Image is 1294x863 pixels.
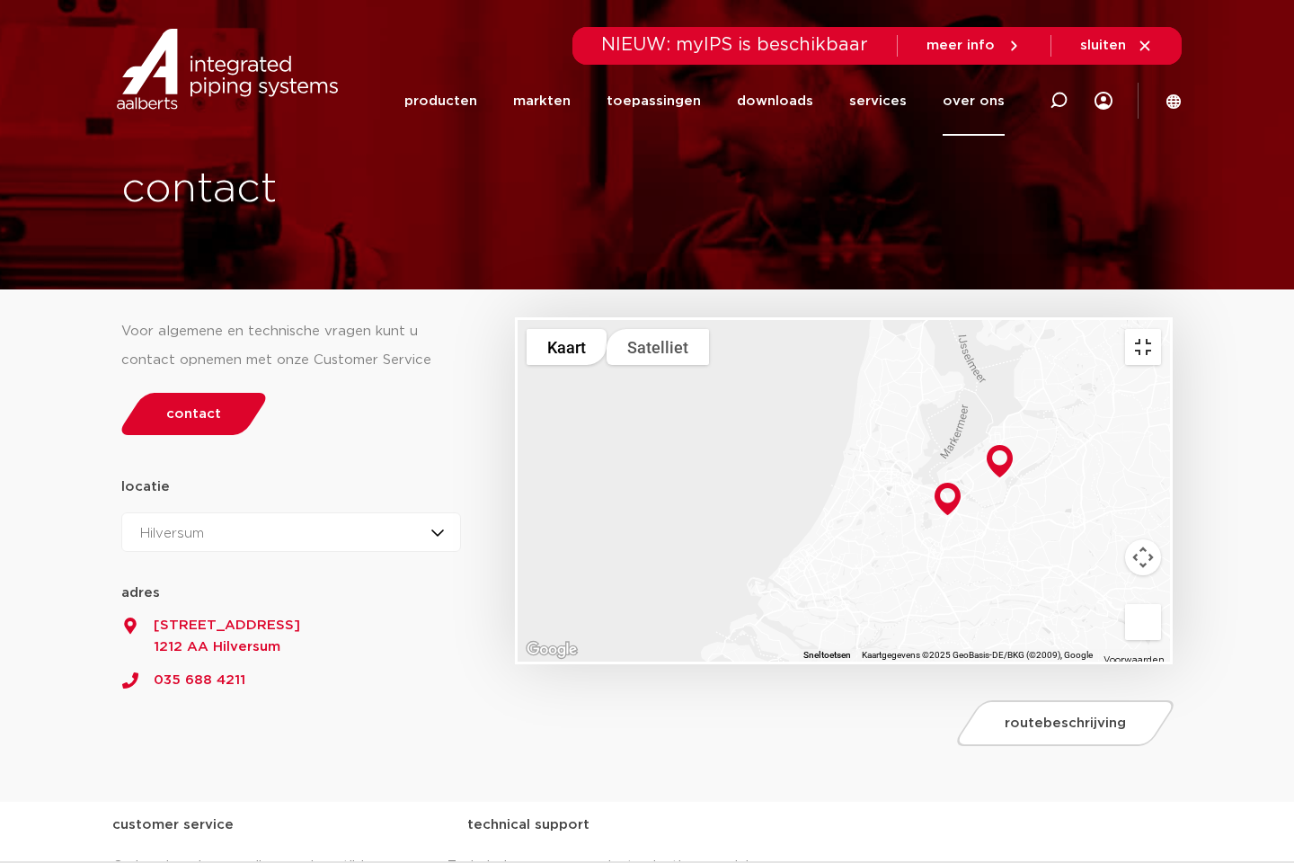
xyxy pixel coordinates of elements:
[943,67,1005,136] a: over ons
[513,67,571,136] a: markten
[112,818,589,832] strong: customer service technical support
[522,638,581,662] img: Google
[849,67,907,136] a: services
[803,649,851,662] button: Sneltoetsen
[1125,539,1161,575] button: Bedieningsopties voor de kaartweergave
[926,39,995,52] span: meer info
[121,317,461,375] div: Voor algemene en technische vragen kunt u contact opnemen met onze Customer Service
[522,638,581,662] a: Dit gebied openen in Google Maps (er wordt een nieuw venster geopend)
[404,67,477,136] a: producten
[862,650,1093,660] span: Kaartgegevens ©2025 GeoBasis-DE/BKG (©2009), Google
[1125,329,1161,365] button: Weergave op volledig scherm aan- of uitzetten
[404,67,1005,136] nav: Menu
[1080,39,1126,52] span: sluiten
[1080,38,1153,54] a: sluiten
[607,329,709,365] button: Satellietbeelden tonen
[737,67,813,136] a: downloads
[1125,604,1161,640] button: Sleep Pegman de kaart op om Street View te openen
[117,393,271,435] a: contact
[601,36,868,54] span: NIEUW: myIPS is beschikbaar
[140,527,204,540] span: Hilversum
[607,67,701,136] a: toepassingen
[527,329,607,365] button: Stratenkaart tonen
[121,161,713,218] h1: contact
[1103,655,1165,664] a: Voorwaarden (wordt geopend in een nieuw tabblad)
[166,407,221,421] span: contact
[926,38,1022,54] a: meer info
[952,700,1178,746] a: routebeschrijving
[1005,716,1126,730] span: routebeschrijving
[121,480,170,494] strong: locatie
